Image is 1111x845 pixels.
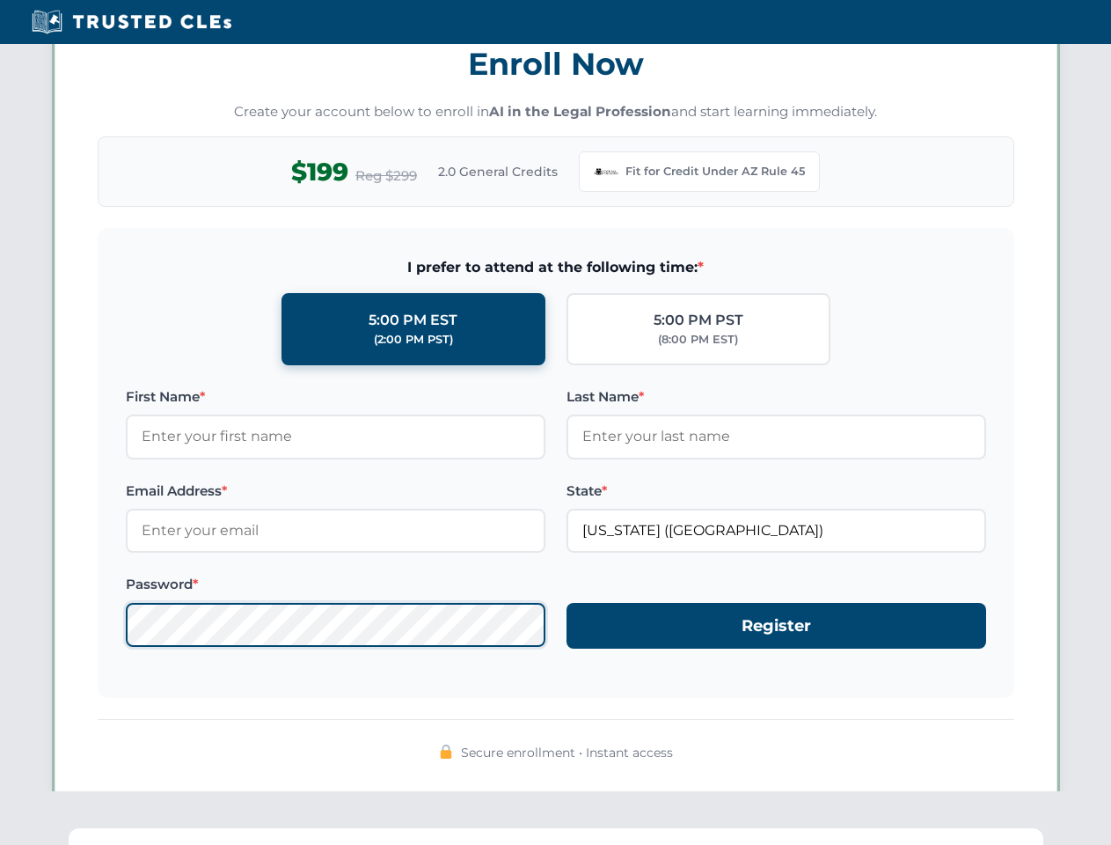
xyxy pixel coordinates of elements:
label: First Name [126,386,545,408]
div: (8:00 PM EST) [658,331,738,349]
label: Last Name [566,386,986,408]
span: 2.0 General Credits [438,162,558,181]
img: Trusted CLEs [26,9,237,35]
p: Create your account below to enroll in and start learning immediately. [98,102,1014,122]
label: State [566,481,986,502]
input: Arizona (AZ) [566,509,986,553]
img: Arizona Bar [594,159,618,184]
div: (2:00 PM PST) [374,331,453,349]
strong: AI in the Legal Profession [489,103,671,120]
span: Secure enrollment • Instant access [461,743,673,762]
h3: Enroll Now [98,36,1014,92]
div: 5:00 PM EST [369,309,457,332]
input: Enter your first name [126,415,545,459]
span: Fit for Credit Under AZ Rule 45 [625,163,805,180]
span: $199 [291,152,348,192]
div: 5:00 PM PST [654,309,743,332]
label: Password [126,574,545,595]
input: Enter your last name [566,415,986,459]
input: Enter your email [126,509,545,553]
img: 🔒 [439,745,453,759]
button: Register [566,603,986,650]
span: I prefer to attend at the following time: [126,256,986,279]
span: Reg $299 [355,165,417,187]
label: Email Address [126,481,545,502]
